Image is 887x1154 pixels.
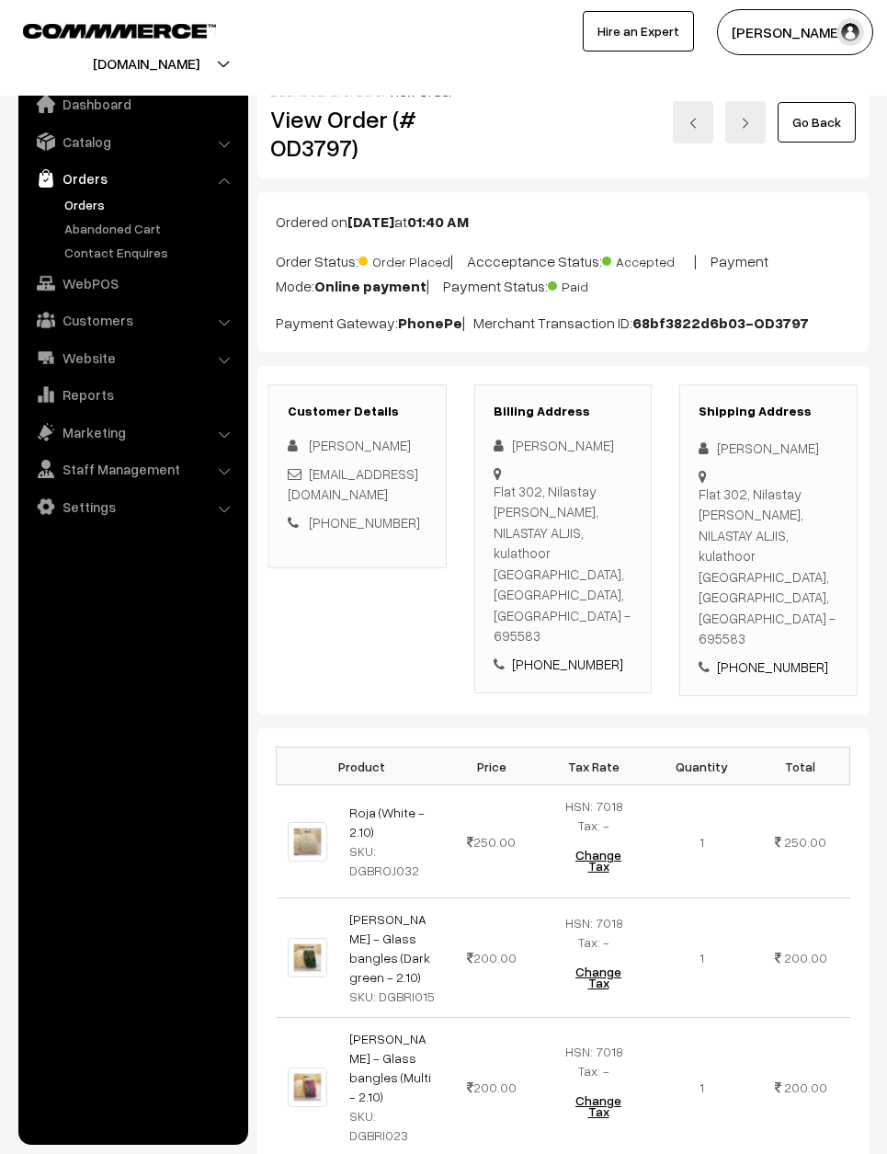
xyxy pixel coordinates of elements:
[565,1044,623,1079] span: HSN: 7018 Tax: -
[784,950,827,965] span: 200.00
[276,211,850,233] p: Ordered on at
[277,748,448,785] th: Product
[23,267,242,300] a: WebPOS
[699,1080,704,1095] span: 1
[555,1080,641,1132] button: Change Tax
[358,247,450,271] span: Order Placed
[309,437,411,453] span: [PERSON_NAME]
[23,452,242,486] a: Staff Management
[535,748,652,785] th: Tax Rate
[555,952,641,1003] button: Change Tax
[548,272,640,296] span: Paid
[288,822,327,862] img: white.jpg
[60,243,242,262] a: Contact Enquires
[309,514,420,531] a: [PHONE_NUMBER]
[23,125,242,158] a: Catalog
[23,378,242,411] a: Reports
[23,87,242,120] a: Dashboard
[23,490,242,523] a: Settings
[23,24,216,38] img: COMMMERCE
[467,950,517,965] span: 200.00
[60,195,242,214] a: Orders
[270,105,447,162] h2: View Order (# OD3797)
[288,404,427,419] h3: Customer Details
[512,656,623,672] a: [PHONE_NUMBER]
[555,835,641,886] button: Change Tax
[349,805,425,840] a: Roja (White - 2.10)
[23,162,242,195] a: Orders
[349,841,437,880] div: SKU: DGBROJ032
[349,1031,431,1104] a: [PERSON_NAME] - Glass bangles (Multi - 2.10)
[494,404,633,419] h3: Billing Address
[752,748,850,785] th: Total
[23,416,242,449] a: Marketing
[699,950,704,965] span: 1
[288,1068,327,1107] img: multi.jpg
[23,341,242,374] a: Website
[288,938,327,977] img: DArk green.jpg
[494,435,633,456] div: [PERSON_NAME]
[288,465,418,503] a: [EMAIL_ADDRESS][DOMAIN_NAME]
[699,834,704,850] span: 1
[699,438,838,459] div: [PERSON_NAME]
[398,314,462,332] b: PhonePe
[784,1080,827,1095] span: 200.00
[583,11,694,51] a: Hire an Expert
[276,312,850,334] p: Payment Gateway: | Merchant Transaction ID:
[407,212,469,231] b: 01:40 AM
[314,277,426,295] b: Online payment
[467,1080,517,1095] span: 200.00
[60,219,242,238] a: Abandoned Cart
[565,915,623,950] span: HSN: 7018 Tax: -
[276,247,850,297] p: Order Status: | Accceptance Status: | Payment Mode: | Payment Status:
[653,748,752,785] th: Quantity
[347,212,394,231] b: [DATE]
[23,18,184,40] a: COMMMERCE
[494,481,633,646] div: Flat 302, Nilastay [PERSON_NAME], NILASTAY ALJIS, kulathoor [GEOGRAPHIC_DATA], [GEOGRAPHIC_DATA],...
[699,484,838,649] div: Flat 302, Nilastay [PERSON_NAME], NILASTAY ALJIS, kulathoor [GEOGRAPHIC_DATA], [GEOGRAPHIC_DATA],...
[565,798,623,833] span: HSN: 7018 Tax: -
[740,118,751,129] img: right-arrow.png
[632,314,809,332] b: 68bf3822d6b03-OD3797
[349,987,437,1006] div: SKU: DGBRI015
[717,9,873,55] button: [PERSON_NAME]
[349,911,430,985] a: [PERSON_NAME] - Glass bangles (Dark green - 2.10)
[23,303,242,337] a: Customers
[467,834,516,850] span: 250.00
[349,1106,437,1145] div: SKU: DGBRI023
[778,102,856,143] a: Go Back
[699,404,838,419] h3: Shipping Address
[28,40,264,86] button: [DOMAIN_NAME]
[448,748,536,785] th: Price
[784,834,826,850] span: 250.00
[717,658,828,675] a: [PHONE_NUMBER]
[602,247,694,271] span: Accepted
[836,18,864,46] img: user
[688,118,699,129] img: left-arrow.png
